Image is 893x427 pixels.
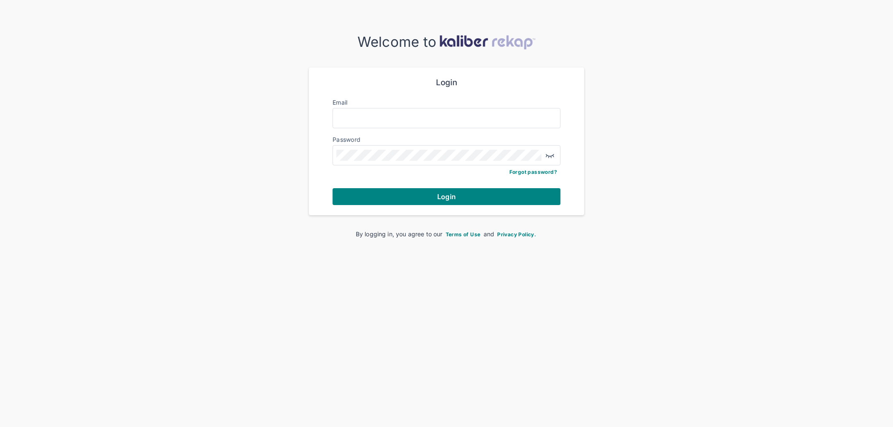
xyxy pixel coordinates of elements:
[437,192,456,201] span: Login
[333,136,360,143] label: Password
[333,188,560,205] button: Login
[333,78,560,88] div: Login
[439,35,536,49] img: kaliber-logo
[322,230,571,238] div: By logging in, you agree to our and
[333,99,347,106] label: Email
[496,230,537,238] a: Privacy Policy.
[446,231,481,238] span: Terms of Use
[545,150,555,160] img: eye-closed.fa43b6e4.svg
[444,230,482,238] a: Terms of Use
[497,231,536,238] span: Privacy Policy.
[509,169,557,175] a: Forgot password?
